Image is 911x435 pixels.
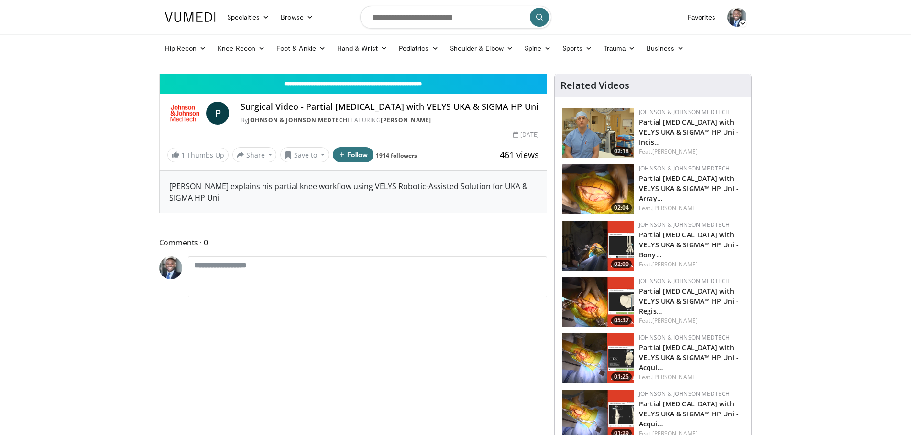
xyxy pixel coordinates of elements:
a: Johnson & Johnson MedTech [639,390,730,398]
a: Hip Recon [159,39,212,58]
a: Partial [MEDICAL_DATA] with VELYS UKA & SIGMA™ HP Uni - Bony… [639,230,739,259]
a: Partial [MEDICAL_DATA] with VELYS UKA & SIGMA™ HP Uni - Acqui… [639,399,739,428]
a: 02:04 [562,164,634,214]
span: 461 views [500,149,539,160]
div: Feat. [639,204,744,212]
span: Comments 0 [159,236,548,249]
a: Favorites [682,8,722,27]
button: Follow [333,147,374,162]
span: 02:18 [611,147,632,156]
a: Pediatrics [393,39,444,58]
div: Feat. [639,373,744,382]
a: Johnson & Johnson MedTech [639,108,730,116]
img: a774e0b8-2510-427c-a800-81b67bfb6776.png.150x105_q85_crop-smart_upscale.png [562,277,634,327]
img: Johnson & Johnson MedTech [167,102,203,125]
span: 02:00 [611,260,632,268]
a: [PERSON_NAME] [652,260,698,268]
h4: Related Videos [560,80,629,91]
a: 01:25 [562,333,634,383]
input: Search topics, interventions [360,6,551,29]
a: Johnson & Johnson MedTech [639,277,730,285]
a: [PERSON_NAME] [652,204,698,212]
span: 1 [181,150,185,159]
div: Feat. [639,148,744,156]
a: Browse [275,8,319,27]
a: Hand & Wrist [331,39,393,58]
a: Specialties [221,8,275,27]
img: Avatar [727,8,746,27]
div: Feat. [639,317,744,325]
span: 02:04 [611,203,632,212]
a: 02:18 [562,108,634,158]
a: [PERSON_NAME] [652,317,698,325]
a: P [206,102,229,125]
span: 01:25 [611,372,632,381]
button: Save to [280,147,329,162]
span: 05:37 [611,316,632,325]
div: [PERSON_NAME] explains his partial knee workflow using VELYS Robotic-Assisted Solution for UKA & ... [160,171,547,213]
div: Feat. [639,260,744,269]
a: Partial [MEDICAL_DATA] with VELYS UKA & SIGMA™ HP Uni - Array… [639,174,739,203]
a: 05:37 [562,277,634,327]
a: Johnson & Johnson MedTech [248,116,348,124]
img: Avatar [159,256,182,279]
div: [DATE] [513,130,539,139]
img: e08a7d39-3b34-4ac3-abe8-53cc16b57bb7.png.150x105_q85_crop-smart_upscale.png [562,333,634,383]
a: 02:00 [562,221,634,271]
a: Partial [MEDICAL_DATA] with VELYS UKA & SIGMA™ HP Uni - Incis… [639,117,739,147]
a: Partial [MEDICAL_DATA] with VELYS UKA & SIGMA™ HP Uni - Regis… [639,286,739,316]
a: Johnson & Johnson MedTech [639,164,730,172]
div: By FEATURING [241,116,539,125]
button: Share [232,147,277,162]
a: Business [641,39,690,58]
a: [PERSON_NAME] [381,116,431,124]
img: VuMedi Logo [165,12,216,22]
a: Sports [557,39,598,58]
a: Foot & Ankle [271,39,331,58]
a: [PERSON_NAME] [652,148,698,156]
img: 10880183-925c-4d1d-aa73-511a6d8478f5.png.150x105_q85_crop-smart_upscale.png [562,221,634,271]
a: Trauma [598,39,641,58]
a: Johnson & Johnson MedTech [639,333,730,341]
a: Spine [519,39,557,58]
img: de91269e-dc9f-44d3-9315-4c54a60fc0f6.png.150x105_q85_crop-smart_upscale.png [562,164,634,214]
a: [PERSON_NAME] [652,373,698,381]
a: 1914 followers [376,151,417,159]
a: 1 Thumbs Up [167,148,229,162]
img: 54cbb26e-ac4b-4a39-a481-95817778ae11.png.150x105_q85_crop-smart_upscale.png [562,108,634,158]
a: Shoulder & Elbow [444,39,519,58]
a: Partial [MEDICAL_DATA] with VELYS UKA & SIGMA™ HP Uni - Acqui… [639,343,739,372]
h4: Surgical Video - Partial [MEDICAL_DATA] with VELYS UKA & SIGMA HP Uni [241,102,539,112]
a: Knee Recon [212,39,271,58]
a: Johnson & Johnson MedTech [639,221,730,229]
